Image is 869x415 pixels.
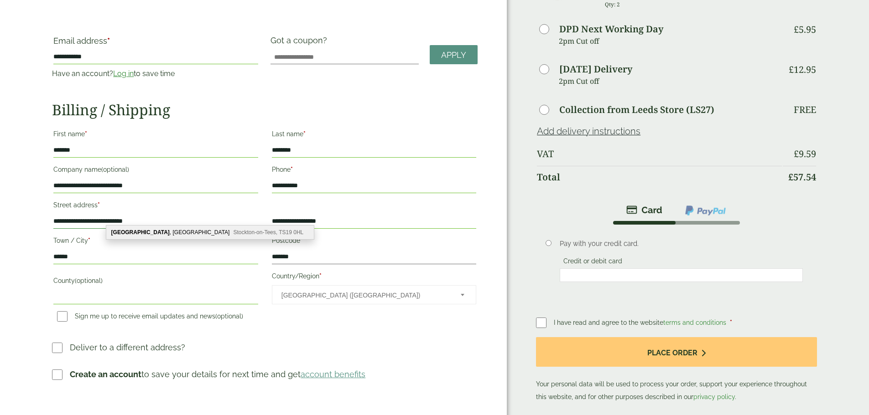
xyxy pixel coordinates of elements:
label: Collection from Leeds Store (LS27) [559,105,714,114]
label: Company name [53,163,258,179]
label: Street address [53,199,258,214]
label: County [53,274,258,290]
span: Stockton-on-Tees, TS19 0HL [233,229,303,236]
label: Country/Region [272,270,476,285]
a: account benefits [301,369,365,379]
a: Log in [113,69,134,78]
label: Got a coupon? [271,36,331,50]
label: Postcode [272,234,476,250]
span: £ [789,63,794,76]
p: Pay with your credit card. [560,239,803,249]
div: Primrose Hill Community Centre, Appleton Road [106,225,314,239]
p: Your personal data will be used to process your order, support your experience throughout this we... [536,337,817,403]
span: United Kingdom (UK) [281,286,448,305]
bdi: 12.95 [789,63,816,76]
a: Add delivery instructions [537,126,640,137]
b: [GEOGRAPHIC_DATA] [111,229,170,236]
label: Town / City [53,234,258,250]
strong: Create an account [70,369,141,379]
span: £ [794,23,799,36]
p: Have an account? to save time [52,68,259,79]
span: £ [794,148,799,160]
img: stripe.png [626,205,662,215]
iframe: Secure card payment input frame [562,271,800,279]
span: Apply [441,50,466,60]
a: Apply [430,45,478,65]
label: DPD Next Working Day [559,25,663,34]
p: 2pm Cut off [559,74,781,88]
span: (optional) [215,313,243,320]
abbr: required [98,201,100,209]
p: Free [794,104,816,115]
abbr: required [88,237,90,244]
abbr: required [319,272,322,280]
bdi: 9.59 [794,148,816,160]
p: to save your details for next time and get [70,368,365,380]
p: 2pm Cut off [559,34,781,48]
label: Last name [272,128,476,143]
abbr: required [107,36,110,46]
span: £ [788,171,793,183]
button: Place order [536,337,817,367]
p: Deliver to a different address? [70,341,185,354]
span: (optional) [101,166,129,173]
abbr: required [300,237,302,244]
small: Qty: 2 [605,1,620,8]
label: Credit or debit card [560,257,626,267]
span: (optional) [75,277,103,284]
label: Email address [53,37,258,50]
h2: Billing / Shipping [52,101,478,118]
abbr: required [291,166,293,173]
label: Sign me up to receive email updates and news [53,313,247,323]
th: VAT [537,143,781,165]
img: ppcp-gateway.png [684,205,727,216]
abbr: required [303,130,306,138]
abbr: required [730,319,732,326]
input: Sign me up to receive email updates and news(optional) [57,311,68,322]
th: Total [537,166,781,188]
a: privacy policy [693,393,735,400]
a: terms and conditions [663,319,726,326]
bdi: 5.95 [794,23,816,36]
bdi: 57.54 [788,171,816,183]
label: Phone [272,163,476,179]
span: Country/Region [272,285,476,304]
label: First name [53,128,258,143]
label: [DATE] Delivery [559,65,632,74]
span: I have read and agree to the website [554,319,728,326]
abbr: required [85,130,87,138]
